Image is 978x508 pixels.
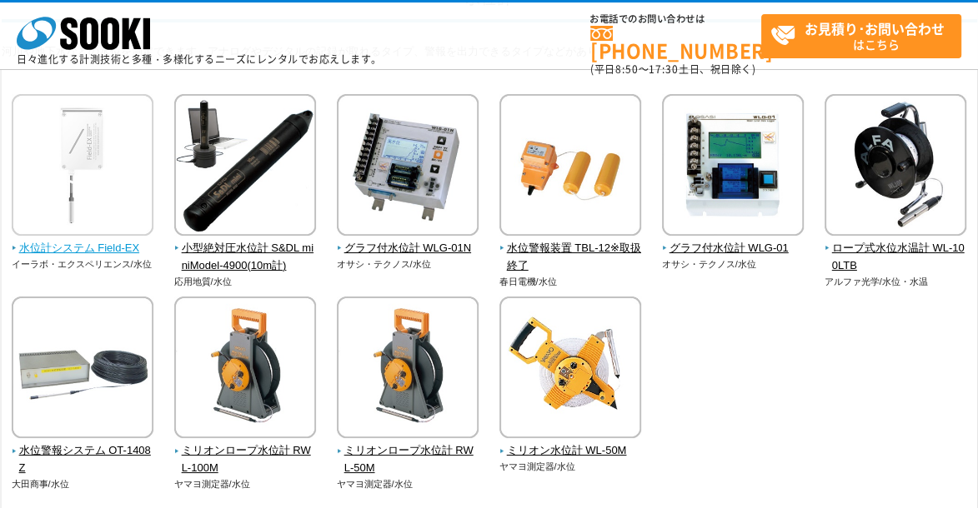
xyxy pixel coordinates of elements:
a: ミリオンロープ水位計 RWL-50M [337,427,479,477]
span: 水位警報装置 TBL-12※取扱終了 [499,240,642,275]
a: 水位警報装置 TBL-12※取扱終了 [499,224,642,274]
a: 水位警報システム OT-1408Z [12,427,154,477]
a: グラフ付水位計 WLG-01N [337,224,479,257]
p: 応用地質/水位 [174,275,317,289]
strong: お見積り･お問い合わせ [805,18,945,38]
p: 春日電機/水位 [499,275,642,289]
img: グラフ付水位計 WLG-01N [337,94,479,240]
a: ミリオンロープ水位計 RWL-100M [174,427,317,477]
p: アルファ光学/水位・水温 [825,275,967,289]
a: 小型絶対圧水位計 S&DL miniModel-4900(10m計) [174,224,317,274]
p: ヤマヨ測定器/水位 [499,460,642,474]
p: 大田商事/水位 [12,477,154,491]
img: ミリオンロープ水位計 RWL-100M [174,296,316,442]
img: ミリオン水位計 WL-50M [499,296,641,442]
img: 小型絶対圧水位計 S&DL miniModel-4900(10m計) [174,94,316,240]
p: オサシ・テクノス/水位 [662,257,805,271]
span: 8:50 [615,62,639,77]
span: グラフ付水位計 WLG-01N [337,240,479,257]
p: 日々進化する計測技術と多種・多様化するニーズにレンタルでお応えします。 [17,54,382,64]
span: (平日 ～ 土日、祝日除く) [590,62,755,77]
span: ロープ式水位水温計 WL-100LTB [825,240,967,275]
span: ミリオン水位計 WL-50M [499,442,642,460]
a: お見積り･お問い合わせはこちら [761,14,961,58]
p: ヤマヨ測定器/水位 [174,477,317,491]
span: お電話でのお問い合わせは [590,14,761,24]
img: 水位警報システム OT-1408Z [12,296,153,442]
img: 水位計システム Field-EX [12,94,153,240]
span: 水位計システム Field-EX [12,240,154,257]
img: ロープ式水位水温計 WL-100LTB [825,94,966,240]
a: グラフ付水位計 WLG-01 [662,224,805,257]
img: 水位警報装置 TBL-12※取扱終了 [499,94,641,240]
span: ミリオンロープ水位計 RWL-100M [174,442,317,477]
p: イーラボ・エクスペリエンス/水位 [12,257,154,271]
p: オサシ・テクノス/水位 [337,257,479,271]
span: 17:30 [649,62,679,77]
a: [PHONE_NUMBER] [590,26,761,60]
a: ミリオン水位計 WL-50M [499,427,642,461]
span: 水位警報システム OT-1408Z [12,442,154,477]
img: ミリオンロープ水位計 RWL-50M [337,296,479,442]
span: はこちら [770,15,960,57]
span: ミリオンロープ水位計 RWL-50M [337,442,479,477]
p: ヤマヨ測定器/水位 [337,477,479,491]
img: グラフ付水位計 WLG-01 [662,94,804,240]
a: ロープ式水位水温計 WL-100LTB [825,224,967,274]
span: 小型絶対圧水位計 S&DL miniModel-4900(10m計) [174,240,317,275]
a: 水位計システム Field-EX [12,224,154,257]
span: グラフ付水位計 WLG-01 [662,240,805,257]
